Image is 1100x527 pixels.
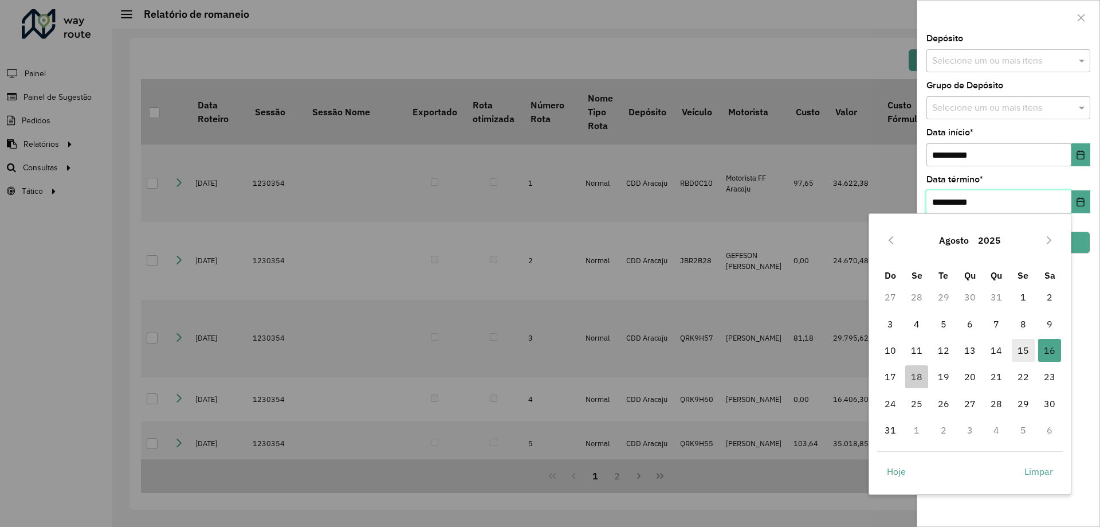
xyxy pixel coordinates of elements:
td: 28 [983,391,1009,417]
span: 31 [879,419,902,442]
span: 25 [905,392,928,415]
span: 14 [985,339,1008,362]
button: Next Month [1040,231,1058,249]
td: 24 [877,391,903,417]
td: 31 [983,284,1009,310]
label: Data término [926,173,983,186]
span: 23 [1038,365,1061,388]
span: 3 [879,313,902,335]
td: 19 [930,364,956,390]
td: 29 [1010,391,1036,417]
td: 13 [957,337,983,364]
td: 4 [903,311,930,337]
td: 20 [957,364,983,390]
div: Choose Date [869,213,1071,495]
td: 23 [1036,364,1063,390]
span: 18 [905,365,928,388]
td: 12 [930,337,956,364]
button: Choose Month [934,227,973,254]
td: 3 [877,311,903,337]
span: 13 [958,339,981,362]
td: 18 [903,364,930,390]
td: 1 [903,417,930,443]
td: 28 [903,284,930,310]
td: 30 [957,284,983,310]
span: Limpar [1024,464,1053,478]
button: Limpar [1015,460,1063,483]
td: 5 [1010,417,1036,443]
td: 21 [983,364,1009,390]
span: Sa [1044,270,1055,281]
button: Choose Date [1071,143,1090,166]
span: 27 [958,392,981,415]
label: Depósito [926,32,963,45]
label: Grupo de Depósito [926,79,1003,92]
td: 29 [930,284,956,310]
td: 8 [1010,311,1036,337]
span: 1 [1012,286,1035,309]
span: 30 [1038,392,1061,415]
td: 27 [957,391,983,417]
td: 5 [930,311,956,337]
span: Qu [964,270,976,281]
span: 9 [1038,313,1061,335]
span: Se [1017,270,1028,281]
td: 25 [903,391,930,417]
span: 21 [985,365,1008,388]
span: Te [938,270,948,281]
span: 19 [932,365,955,388]
td: 16 [1036,337,1063,364]
span: 17 [879,365,902,388]
span: Se [912,270,922,281]
span: Hoje [887,464,906,478]
span: 6 [958,313,981,335]
td: 27 [877,284,903,310]
td: 3 [957,417,983,443]
td: 30 [1036,391,1063,417]
span: 5 [932,313,955,335]
td: 7 [983,311,1009,337]
span: 10 [879,339,902,362]
td: 31 [877,417,903,443]
td: 14 [983,337,1009,364]
span: 7 [985,313,1008,335]
td: 17 [877,364,903,390]
button: Hoje [877,460,916,483]
button: Choose Date [1071,190,1090,213]
span: 28 [985,392,1008,415]
td: 2 [1036,284,1063,310]
td: 11 [903,337,930,364]
span: 12 [932,339,955,362]
span: 8 [1012,313,1035,335]
span: 4 [905,313,928,335]
span: 16 [1038,339,1061,362]
button: Previous Month [882,231,900,249]
span: 29 [1012,392,1035,415]
span: 24 [879,392,902,415]
label: Data início [926,126,973,139]
td: 1 [1010,284,1036,310]
td: 26 [930,391,956,417]
td: 10 [877,337,903,364]
span: 15 [1012,339,1035,362]
span: 26 [932,392,955,415]
span: 20 [958,365,981,388]
td: 9 [1036,311,1063,337]
td: 4 [983,417,1009,443]
td: 6 [1036,417,1063,443]
button: Choose Year [973,227,1005,254]
td: 2 [930,417,956,443]
span: 11 [905,339,928,362]
td: 15 [1010,337,1036,364]
span: Qu [991,270,1002,281]
td: 22 [1010,364,1036,390]
span: 2 [1038,286,1061,309]
span: Do [885,270,896,281]
td: 6 [957,311,983,337]
span: 22 [1012,365,1035,388]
